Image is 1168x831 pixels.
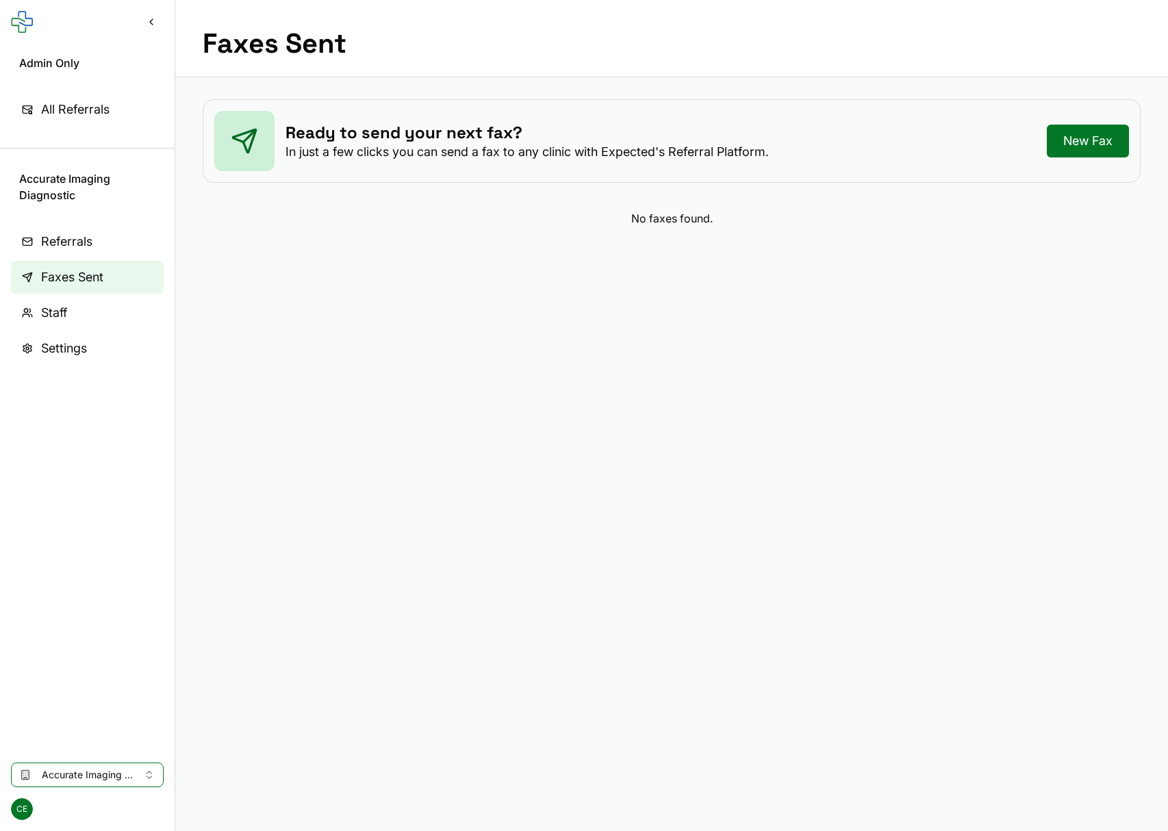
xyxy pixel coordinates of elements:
div: No faxes found. [203,210,1141,227]
h3: Ready to send your next fax? [285,122,769,144]
span: All Referrals [41,100,110,119]
a: Settings [11,332,164,365]
a: Staff [11,296,164,329]
span: Accurate Imaging Diagnostic [42,768,133,782]
span: CE [11,798,33,820]
span: Faxes Sent [41,268,103,287]
span: Admin Only [19,55,155,71]
button: Select clinic [11,763,164,787]
p: In just a few clicks you can send a fax to any clinic with Expected's Referral Platform. [285,144,769,160]
span: Accurate Imaging Diagnostic [19,170,155,203]
span: Settings [41,339,87,358]
button: Collapse sidebar [139,10,164,34]
h1: Faxes Sent [203,27,346,60]
a: Referrals [11,225,164,258]
a: New Fax [1047,125,1129,157]
a: All Referrals [11,93,164,126]
a: Faxes Sent [11,261,164,294]
span: Staff [41,303,67,322]
span: Referrals [41,232,92,251]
